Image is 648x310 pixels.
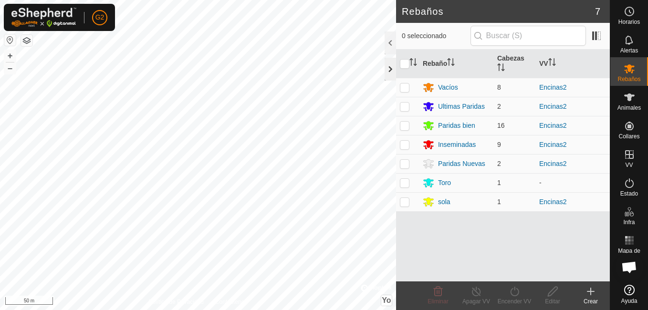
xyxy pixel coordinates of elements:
a: Contáctenos [215,298,247,306]
div: Inseminadas [438,140,476,150]
a: Encinas2 [539,160,567,167]
p-sorticon: Activar para ordenar [409,60,417,67]
span: Collares [618,134,639,139]
span: Eliminar [428,298,448,305]
h2: Rebaños [402,6,595,17]
div: Editar [533,297,572,306]
span: 8 [497,83,501,91]
div: Paridas bien [438,121,475,131]
div: sola [438,197,450,207]
span: 0 seleccionado [402,31,470,41]
font: Rebaño [423,60,447,67]
div: Paridas Nuevas [438,159,485,169]
img: Logo Gallagher [11,8,76,27]
a: Encinas2 [539,103,567,110]
div: Vacíos [438,83,458,93]
span: Alertas [620,48,638,53]
span: VV [625,162,633,168]
p-sorticon: Activar para ordenar [447,60,455,67]
div: Encender VV [495,297,533,306]
span: Mapa de Calor [613,248,646,259]
a: Ayuda [610,281,648,308]
div: Apagar VV [457,297,495,306]
button: + [4,50,16,62]
span: Rebaños [617,76,640,82]
font: Cabezas [497,54,524,62]
font: VV [539,60,548,67]
div: Crear [572,297,610,306]
span: Infra [623,219,635,225]
a: Encinas2 [539,83,567,91]
a: Política de Privacidad [149,298,204,306]
span: 2 [497,160,501,167]
div: Chat abierto [615,253,644,281]
div: Toro [438,178,451,188]
span: Animales [617,105,641,111]
input: Buscar (S) [470,26,586,46]
button: Restablecer Mapa [4,34,16,46]
span: Yo [382,296,391,304]
span: 16 [497,122,505,129]
span: 9 [497,141,501,148]
p-sorticon: Activar para ordenar [497,65,505,72]
a: Encinas2 [539,198,567,206]
span: Ayuda [621,298,638,304]
span: 2 [497,103,501,110]
span: 1 [497,179,501,186]
p-sorticon: Activar para ordenar [548,60,556,67]
button: – [4,62,16,74]
a: Encinas2 [539,141,567,148]
div: Ultimas Paridas [438,102,485,112]
a: Encinas2 [539,122,567,129]
span: Estado [620,191,638,196]
td: - [535,173,610,192]
span: 1 [497,198,501,206]
span: G2 [95,12,105,22]
span: 7 [595,4,600,19]
button: Yo [381,295,392,306]
span: Horarios [618,19,640,25]
button: Capas del Mapa [21,35,32,46]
